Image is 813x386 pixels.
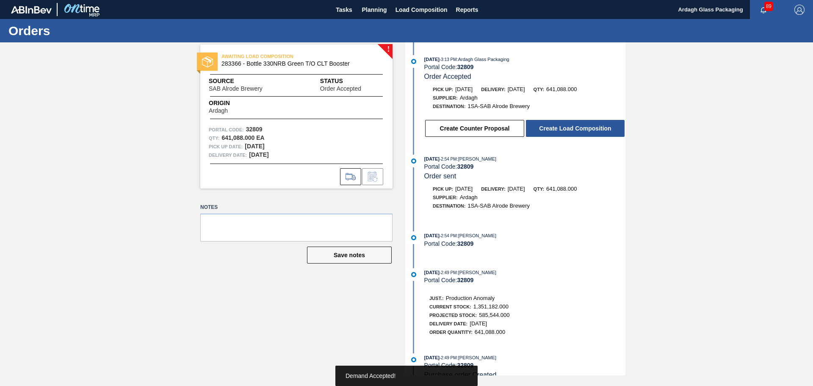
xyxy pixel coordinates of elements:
[221,52,340,61] span: AWAITING LOAD COMPOSITION
[455,186,473,192] span: [DATE]
[457,270,497,275] span: : [PERSON_NAME]
[424,362,625,369] div: Portal Code:
[440,57,457,62] span: - 3:13 PM
[424,240,625,247] div: Portal Code:
[362,168,383,185] div: Inform order change
[202,56,213,67] img: status
[320,86,361,92] span: Order Accepted
[200,201,393,214] label: Notes
[456,5,478,15] span: Reports
[209,134,219,142] span: Qty :
[457,64,473,70] strong: 32809
[307,247,392,264] button: Save notes
[209,108,228,114] span: Ardagh
[457,163,473,170] strong: 32809
[209,151,247,159] span: Delivery Date:
[346,372,395,379] span: Demand Accepted!
[340,168,361,185] div: Go to Load Composition
[424,277,625,283] div: Portal Code:
[433,186,453,192] span: Pick up:
[750,4,777,16] button: Notifications
[440,355,457,360] span: - 2:49 PM
[457,57,509,62] span: : Ardagh Glass Packaging
[546,186,577,192] span: 641,088.000
[467,103,530,109] span: 1SA-SAB Alrode Brewery
[424,355,440,360] span: [DATE]
[534,87,544,92] span: Qty:
[479,312,509,318] span: 585,544.000
[429,304,471,309] span: Current Stock:
[411,158,416,164] img: atual
[433,195,458,200] span: Supplier:
[209,99,249,108] span: Origin
[429,330,473,335] span: Order Quantity:
[460,194,478,200] span: Ardagh
[411,272,416,277] img: atual
[446,295,495,301] span: Production Anomaly
[424,163,625,170] div: Portal Code:
[209,125,244,134] span: Portal Code:
[440,233,457,238] span: - 2:54 PM
[457,233,497,238] span: : [PERSON_NAME]
[8,26,159,36] h1: Orders
[470,320,487,327] span: [DATE]
[249,151,268,158] strong: [DATE]
[411,235,416,240] img: atual
[424,57,440,62] span: [DATE]
[433,95,458,100] span: Supplier:
[473,303,509,310] span: 1,351,182.000
[457,240,473,247] strong: 32809
[335,5,354,15] span: Tasks
[424,156,440,161] span: [DATE]
[424,233,440,238] span: [DATE]
[424,73,471,80] span: Order Accepted
[457,277,473,283] strong: 32809
[11,6,52,14] img: TNhmsLtSVTkK8tSr43FrP2fwEKptu5GPRR3wAAAABJRU5ErkJggg==
[508,86,525,92] span: [DATE]
[481,87,505,92] span: Delivery:
[429,296,444,301] span: Just.:
[209,86,263,92] span: SAB Alrode Brewery
[221,61,375,67] span: 283366 - Bottle 330NRB Green T/O CLT Booster
[546,86,577,92] span: 641,088.000
[475,329,505,335] span: 641,088.000
[221,134,264,141] strong: 641,088.000 EA
[460,94,478,101] span: Ardagh
[209,142,243,151] span: Pick up Date:
[455,86,473,92] span: [DATE]
[433,203,465,208] span: Destination:
[424,64,625,70] div: Portal Code:
[395,5,448,15] span: Load Composition
[411,59,416,64] img: atual
[209,77,288,86] span: Source
[526,120,625,137] button: Create Load Composition
[764,2,773,11] span: 89
[425,120,524,137] button: Create Counter Proposal
[433,104,465,109] span: Destination:
[433,87,453,92] span: Pick up:
[424,270,440,275] span: [DATE]
[246,126,263,133] strong: 32809
[440,157,457,161] span: - 2:54 PM
[424,172,456,180] span: Order sent
[534,186,544,192] span: Qty:
[362,5,387,15] span: Planning
[457,355,497,360] span: : [PERSON_NAME]
[481,186,505,192] span: Delivery:
[467,203,530,209] span: 1SA-SAB Alrode Brewery
[411,357,416,362] img: atual
[440,270,457,275] span: - 2:49 PM
[794,5,805,15] img: Logout
[457,362,473,369] strong: 32809
[508,186,525,192] span: [DATE]
[245,143,264,150] strong: [DATE]
[320,77,384,86] span: Status
[429,313,477,318] span: Projected Stock:
[429,321,467,326] span: Delivery Date:
[457,156,497,161] span: : [PERSON_NAME]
